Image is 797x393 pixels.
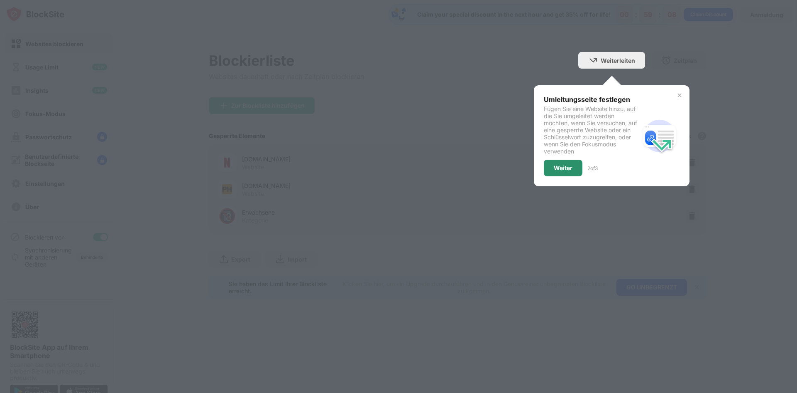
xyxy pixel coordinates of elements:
[587,165,598,171] div: 2 of 3
[544,95,640,104] div: Umleitungsseite festlegen
[554,165,572,171] div: Weiter
[544,105,640,155] div: Fügen Sie eine Website hinzu, auf die Sie umgeleitet werden möchten, wenn Sie versuchen, auf eine...
[640,116,680,156] img: redirect.svg
[601,57,635,64] div: Weiterleiten
[676,92,683,99] img: x-button.svg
